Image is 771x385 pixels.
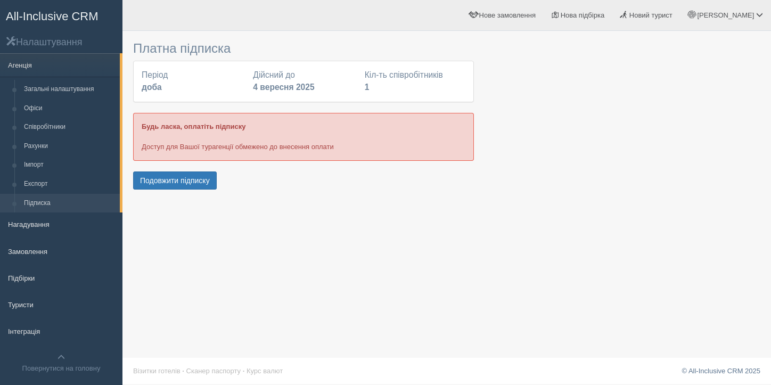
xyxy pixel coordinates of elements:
b: доба [142,83,162,92]
div: Період [136,69,248,94]
div: Доступ для Вашої турагенції обмежено до внесення оплати [133,113,474,160]
a: All-Inclusive CRM [1,1,122,30]
b: 4 вересня 2025 [253,83,314,92]
span: All-Inclusive CRM [6,10,99,23]
a: Рахунки [19,137,120,156]
a: Сканер паспорту [186,367,241,375]
span: Нова підбірка [561,11,605,19]
button: Подовжити підписку [133,171,217,190]
a: Візитки готелів [133,367,181,375]
a: © All-Inclusive CRM 2025 [682,367,760,375]
b: Будь ласка, оплатіть підписку [142,122,245,130]
a: Імпорт [19,155,120,175]
h3: Платна підписка [133,42,474,55]
div: Дійсний до [248,69,359,94]
a: Експорт [19,175,120,194]
span: · [243,367,245,375]
a: Офіси [19,99,120,118]
b: 1 [365,83,370,92]
span: · [182,367,184,375]
a: Співробітники [19,118,120,137]
span: Нове замовлення [479,11,536,19]
div: Кіл-ть співробітників [359,69,471,94]
span: Новий турист [629,11,672,19]
a: Курс валют [247,367,283,375]
span: [PERSON_NAME] [697,11,754,19]
a: Підписка [19,194,120,213]
a: Загальні налаштування [19,80,120,99]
